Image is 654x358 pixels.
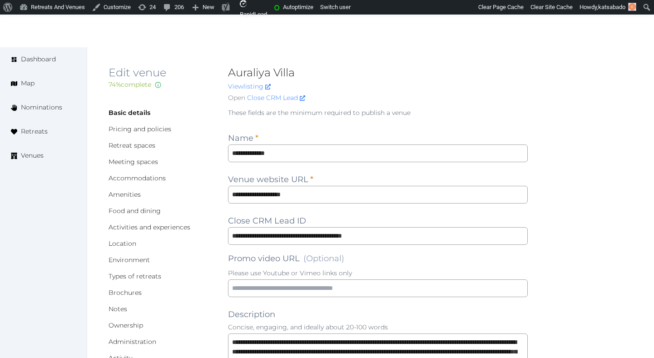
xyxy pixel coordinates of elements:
h2: Auraliya Villa [228,65,528,80]
label: Promo video URL [228,252,344,265]
span: Map [21,79,35,88]
a: Meeting spaces [109,158,158,166]
span: 74 % complete [109,80,151,89]
a: Pricing and policies [109,125,171,133]
a: Ownership [109,321,143,329]
span: Open [228,93,245,103]
a: Basic details [109,109,150,117]
label: Venue website URL [228,173,313,186]
label: Name [228,132,258,144]
a: Accommodations [109,174,166,182]
span: Dashboard [21,55,56,64]
a: Notes [109,305,127,313]
span: Clear Page Cache [478,4,524,10]
p: Please use Youtube or Vimeo links only [228,268,528,278]
label: Description [228,308,275,321]
a: Brochures [109,288,142,297]
a: Types of retreats [109,272,161,280]
a: Amenities [109,190,141,199]
label: Close CRM Lead ID [228,214,306,227]
h2: Edit venue [109,65,213,80]
span: katsabado [598,4,625,10]
a: Activities and experiences [109,223,190,231]
a: Environment [109,256,150,264]
a: Administration [109,338,156,346]
span: Venues [21,151,44,160]
a: Viewlisting [228,82,271,90]
p: These fields are the minimum required to publish a venue [228,108,528,117]
span: Clear Site Cache [530,4,573,10]
a: Food and dining [109,207,161,215]
span: (Optional) [303,254,344,264]
span: Retreats [21,127,48,136]
p: Concise, engaging, and ideally about 20-100 words [228,323,528,332]
a: Location [109,239,136,248]
span: Nominations [21,103,62,112]
a: Retreat spaces [109,141,155,149]
a: Close CRM Lead [247,93,305,103]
